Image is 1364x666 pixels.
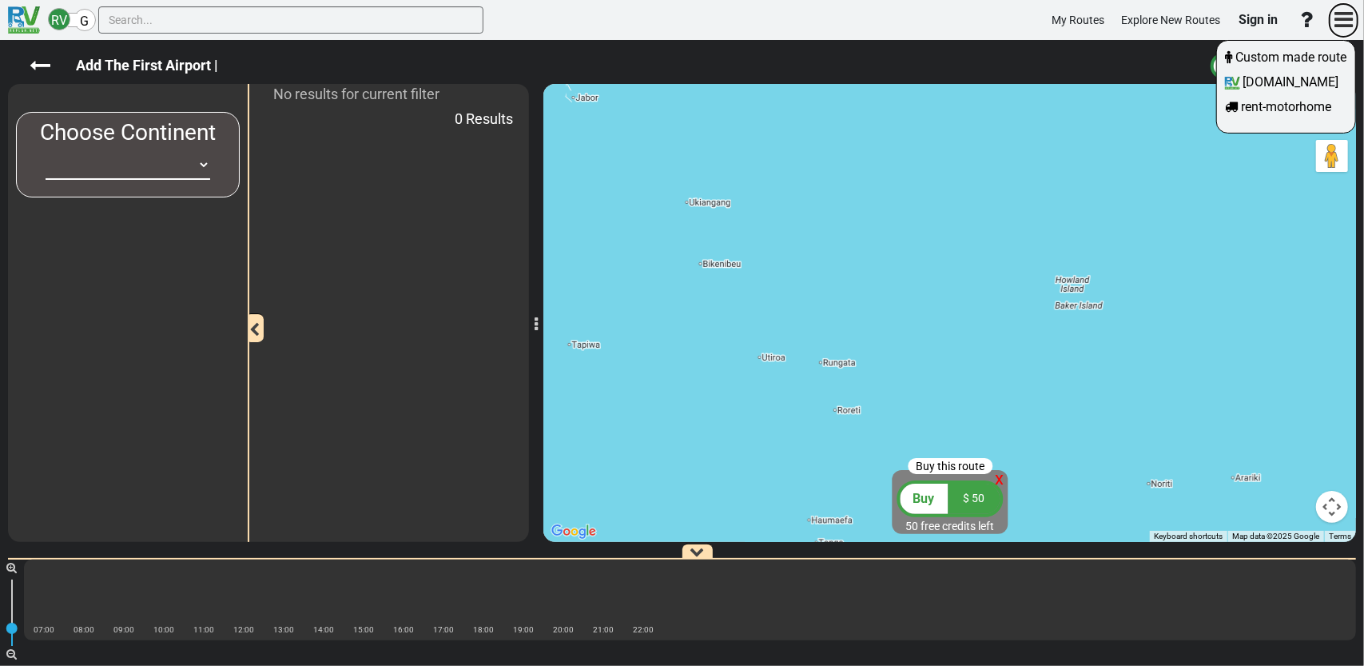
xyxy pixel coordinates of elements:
[1225,77,1240,90] img: RvPlanetLogo.png
[1225,99,1331,114] a: rent-motorhome
[1241,99,1331,114] span: rent-motorhome
[1225,74,1339,90] a: [DOMAIN_NAME]
[1243,74,1339,90] span: [DOMAIN_NAME]
[1235,50,1346,65] span: Custom made route
[1225,50,1346,65] a: Custom made route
